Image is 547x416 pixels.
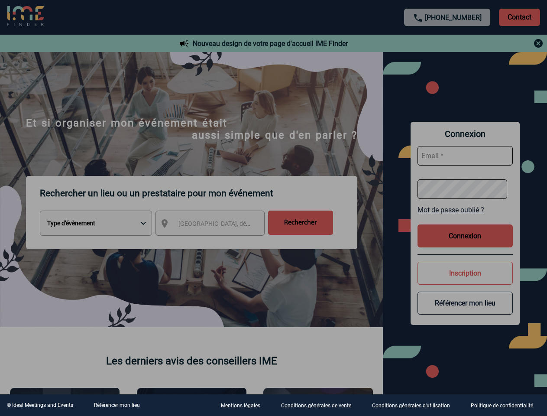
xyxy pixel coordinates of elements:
[281,403,351,409] p: Conditions générales de vente
[221,403,260,409] p: Mentions légales
[471,403,533,409] p: Politique de confidentialité
[365,401,464,409] a: Conditions générales d'utilisation
[94,402,140,408] a: Référencer mon lieu
[372,403,450,409] p: Conditions générales d'utilisation
[274,401,365,409] a: Conditions générales de vente
[7,402,73,408] div: © Ideal Meetings and Events
[214,401,274,409] a: Mentions légales
[464,401,547,409] a: Politique de confidentialité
